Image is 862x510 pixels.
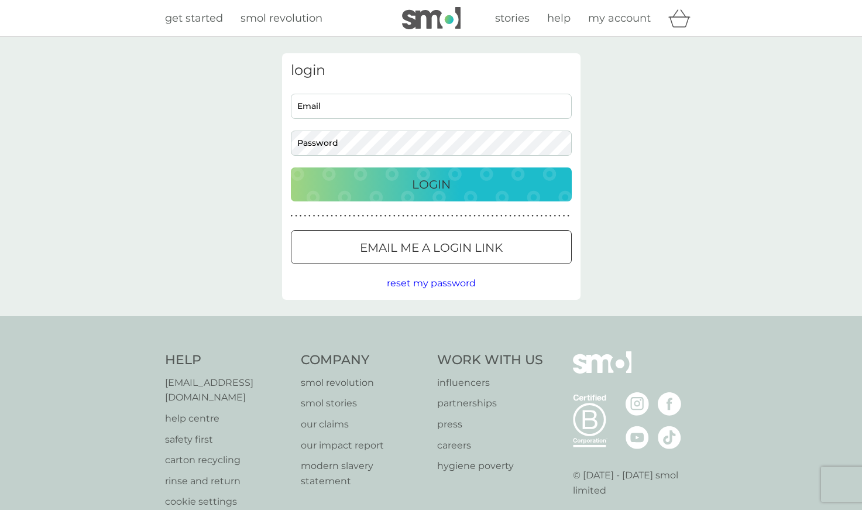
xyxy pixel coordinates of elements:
[165,411,290,426] a: help centre
[424,213,427,219] p: ●
[301,417,425,432] a: our claims
[523,213,525,219] p: ●
[573,468,698,498] p: © [DATE] - [DATE] smol limited
[313,213,315,219] p: ●
[291,167,572,201] button: Login
[380,213,382,219] p: ●
[451,213,454,219] p: ●
[547,10,571,27] a: help
[465,213,467,219] p: ●
[317,213,320,219] p: ●
[547,12,571,25] span: help
[434,213,436,219] p: ●
[366,213,369,219] p: ●
[509,213,511,219] p: ●
[469,213,472,219] p: ●
[429,213,431,219] p: ●
[304,213,306,219] p: ●
[371,213,373,219] p: ●
[495,10,530,27] a: stories
[375,213,377,219] p: ●
[437,458,543,474] a: hygiene poverty
[398,213,400,219] p: ●
[241,10,322,27] a: smol revolution
[349,213,351,219] p: ●
[492,213,494,219] p: ●
[402,7,461,29] img: smol
[301,396,425,411] a: smol stories
[550,213,552,219] p: ●
[420,213,423,219] p: ●
[558,213,561,219] p: ●
[291,213,293,219] p: ●
[360,238,503,257] p: Email me a login link
[300,213,302,219] p: ●
[241,12,322,25] span: smol revolution
[165,474,290,489] p: rinse and return
[165,351,290,369] h4: Help
[393,213,396,219] p: ●
[291,230,572,264] button: Email me a login link
[482,213,485,219] p: ●
[407,213,409,219] p: ●
[335,213,338,219] p: ●
[460,213,462,219] p: ●
[668,6,698,30] div: basket
[658,392,681,416] img: visit the smol Facebook page
[415,213,418,219] p: ●
[339,213,342,219] p: ●
[402,213,404,219] p: ●
[567,213,569,219] p: ●
[411,213,413,219] p: ●
[291,62,572,79] h3: login
[478,213,480,219] p: ●
[412,175,451,194] p: Login
[165,494,290,509] p: cookie settings
[658,426,681,449] img: visit the smol Tiktok page
[331,213,333,219] p: ●
[308,213,311,219] p: ●
[442,213,445,219] p: ●
[387,276,476,291] button: reset my password
[438,213,440,219] p: ●
[447,213,449,219] p: ●
[437,375,543,391] a: influencers
[387,278,476,289] span: reset my password
[527,213,530,219] p: ●
[295,213,297,219] p: ●
[473,213,476,219] p: ●
[541,213,543,219] p: ●
[389,213,391,219] p: ●
[545,213,547,219] p: ●
[165,375,290,405] p: [EMAIL_ADDRESS][DOMAIN_NAME]
[165,453,290,468] p: carton recycling
[563,213,565,219] p: ●
[358,213,360,219] p: ●
[496,213,498,219] p: ●
[165,432,290,447] a: safety first
[500,213,503,219] p: ●
[495,12,530,25] span: stories
[437,417,543,432] a: press
[536,213,538,219] p: ●
[362,213,365,219] p: ●
[514,213,516,219] p: ●
[573,351,631,391] img: smol
[353,213,355,219] p: ●
[301,438,425,453] a: our impact report
[437,438,543,453] a: careers
[588,12,651,25] span: my account
[301,375,425,391] a: smol revolution
[301,351,425,369] h4: Company
[518,213,520,219] p: ●
[301,458,425,488] a: modern slavery statement
[344,213,346,219] p: ●
[505,213,507,219] p: ●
